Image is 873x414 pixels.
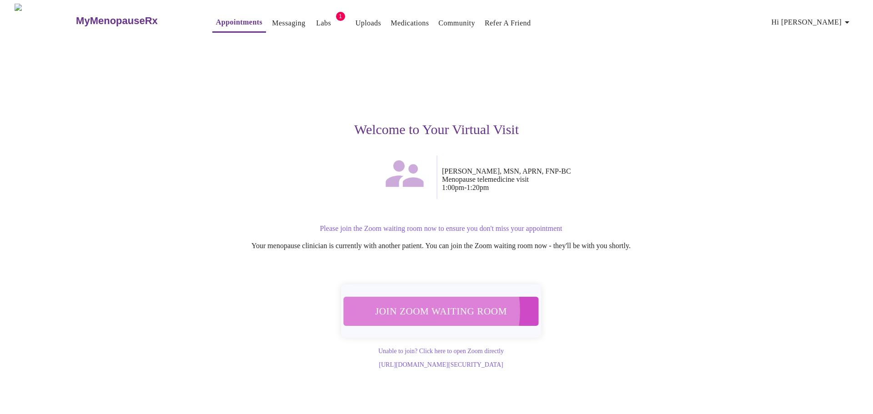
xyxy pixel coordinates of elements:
[166,224,717,233] p: Please join the Zoom waiting room now to ensure you don't miss your appointment
[156,122,717,137] h3: Welcome to Your Virtual Visit
[481,14,535,32] button: Refer a Friend
[378,348,504,354] a: Unable to join? Click here to open Zoom directly
[379,361,503,368] a: [URL][DOMAIN_NAME][SECURITY_DATA]
[438,17,475,30] a: Community
[309,14,338,32] button: Labs
[272,17,305,30] a: Messaging
[212,13,266,33] button: Appointments
[268,14,309,32] button: Messaging
[768,13,856,31] button: Hi [PERSON_NAME]
[216,16,262,29] a: Appointments
[76,15,158,27] h3: MyMenopauseRx
[75,5,194,37] a: MyMenopauseRx
[356,303,527,319] span: Join Zoom Waiting Room
[435,14,479,32] button: Community
[336,12,345,21] span: 1
[485,17,531,30] a: Refer a Friend
[356,17,381,30] a: Uploads
[352,14,385,32] button: Uploads
[316,17,331,30] a: Labs
[772,16,853,29] span: Hi [PERSON_NAME]
[391,17,429,30] a: Medications
[442,167,717,192] p: [PERSON_NAME], MSN, APRN, FNP-BC Menopause telemedicine visit 1:00pm - 1:20pm
[344,297,539,325] button: Join Zoom Waiting Room
[387,14,432,32] button: Medications
[166,242,717,250] p: Your menopause clinician is currently with another patient. You can join the Zoom waiting room no...
[15,4,75,38] img: MyMenopauseRx Logo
